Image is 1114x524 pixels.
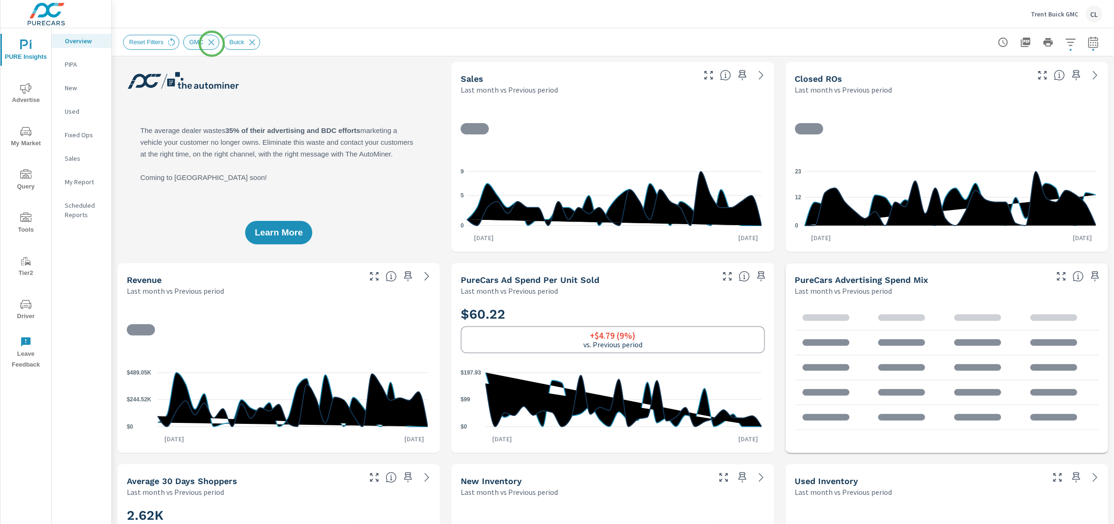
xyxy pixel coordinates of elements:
div: Overview [52,34,111,48]
p: [DATE] [1066,233,1099,242]
text: $99 [461,397,470,403]
span: Save this to your personalized report [401,470,416,485]
p: vs. Previous period [583,340,642,349]
button: Make Fullscreen [367,470,382,485]
p: [DATE] [467,233,500,242]
button: Make Fullscreen [367,269,382,284]
span: Driver [3,299,48,322]
h5: Used Inventory [795,476,859,486]
h5: New Inventory [461,476,522,486]
h5: Revenue [127,275,162,285]
p: Last month vs Previous period [127,486,224,498]
span: Query [3,169,48,192]
h5: PureCars Advertising Spend Mix [795,275,928,285]
span: Reset Filters [124,39,169,46]
p: [DATE] [805,233,838,242]
button: Make Fullscreen [716,470,731,485]
p: Last month vs Previous period [795,285,892,297]
span: Save this to your personalized report [754,269,769,284]
p: Scheduled Reports [65,201,104,219]
h2: 2.62K [127,507,431,524]
span: PURE Insights [3,39,48,63]
p: My Report [65,177,104,187]
span: My Market [3,126,48,149]
span: Save this to your personalized report [401,269,416,284]
button: Make Fullscreen [1050,470,1065,485]
text: 5 [461,192,464,199]
p: Fixed Ops [65,130,104,140]
div: Buick [223,35,260,50]
span: This table looks at how you compare to the amount of budget you spend per channel as opposed to y... [1073,271,1084,282]
div: New [52,81,111,95]
div: GMC [183,35,219,50]
text: $197.93 [461,369,481,376]
span: Tier2 [3,256,48,279]
button: Print Report [1039,33,1058,52]
div: nav menu [0,28,51,374]
p: Last month vs Previous period [795,486,892,498]
span: Save this to your personalized report [1069,470,1084,485]
text: $244.52K [127,397,151,403]
p: Last month vs Previous period [461,285,558,297]
a: See more details in report [754,470,769,485]
p: Trent Buick GMC [1031,10,1078,18]
text: 12 [795,194,802,201]
a: See more details in report [1088,470,1103,485]
h2: $60.22 [461,306,765,322]
p: Sales [65,154,104,163]
div: Fixed Ops [52,128,111,142]
p: New [65,83,104,93]
div: PIPA [52,57,111,71]
div: CL [1086,6,1103,23]
div: My Report [52,175,111,189]
button: Apply Filters [1061,33,1080,52]
text: 0 [795,222,798,229]
text: 23 [795,168,802,175]
button: Make Fullscreen [701,68,716,83]
a: See more details in report [1088,68,1103,83]
p: Last month vs Previous period [127,285,224,297]
span: Save this to your personalized report [1069,68,1084,83]
p: Last month vs Previous period [461,84,558,95]
div: Reset Filters [123,35,179,50]
a: See more details in report [419,470,434,485]
div: Used [52,104,111,118]
button: Make Fullscreen [1054,269,1069,284]
p: Last month vs Previous period [461,486,558,498]
p: [DATE] [732,434,765,444]
h5: Average 30 Days Shoppers [127,476,237,486]
button: Make Fullscreen [720,269,735,284]
p: [DATE] [486,434,519,444]
text: $489.05K [127,369,151,376]
span: Total sales revenue over the selected date range. [Source: This data is sourced from the dealer’s... [386,271,397,282]
a: See more details in report [754,68,769,83]
text: 9 [461,168,464,175]
span: Advertise [3,83,48,106]
span: GMC [184,39,209,46]
span: Leave Feedback [3,336,48,370]
button: "Export Report to PDF" [1016,33,1035,52]
text: $0 [461,423,467,430]
h5: Sales [461,74,483,84]
span: Number of vehicles sold by the dealership over the selected date range. [Source: This data is sou... [720,70,731,81]
p: [DATE] [398,434,431,444]
span: Learn More [255,228,302,237]
span: Average cost of advertising per each vehicle sold at the dealer over the selected date range. The... [739,271,750,282]
div: Scheduled Reports [52,198,111,222]
span: Save this to your personalized report [1088,269,1103,284]
h6: +$4.79 (9%) [590,331,635,340]
span: Save this to your personalized report [735,470,750,485]
a: See more details in report [419,269,434,284]
p: [DATE] [732,233,765,242]
p: Overview [65,36,104,46]
h5: Closed ROs [795,74,843,84]
text: $0 [127,423,133,430]
p: PIPA [65,60,104,69]
div: Sales [52,151,111,165]
p: Used [65,107,104,116]
h5: PureCars Ad Spend Per Unit Sold [461,275,599,285]
text: 0 [461,222,464,229]
p: [DATE] [158,434,191,444]
button: Make Fullscreen [1035,68,1050,83]
span: Tools [3,212,48,235]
